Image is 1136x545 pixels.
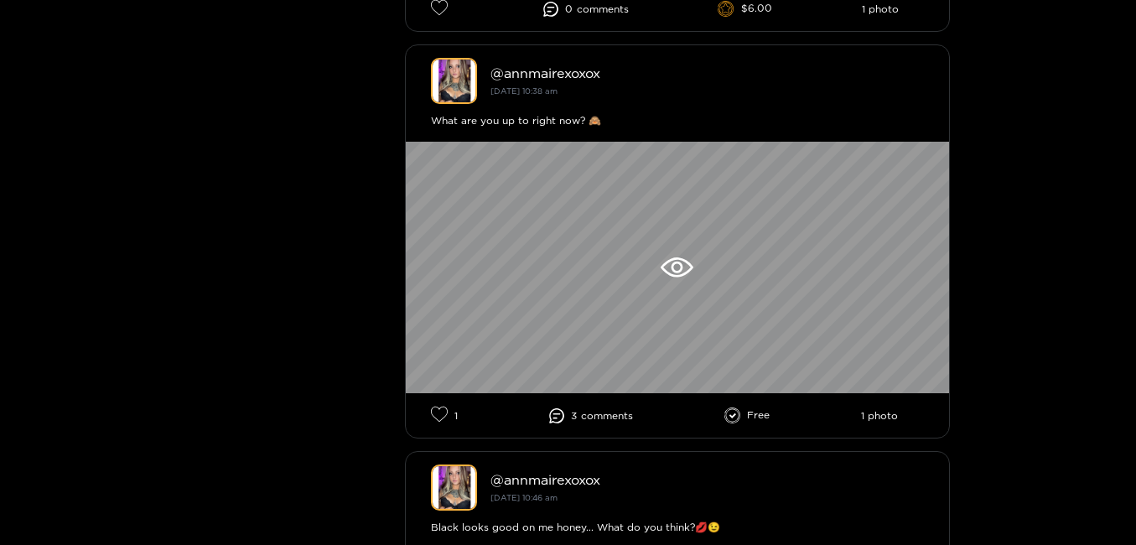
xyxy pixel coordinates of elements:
span: comment s [577,3,629,15]
li: 1 photo [861,410,898,422]
li: $6.00 [718,1,772,18]
small: [DATE] 10:38 am [490,86,558,96]
div: @ annmairexoxox [490,65,924,80]
span: comment s [581,410,633,422]
small: [DATE] 10:46 am [490,493,558,502]
div: Black looks good on me honey... What do you think?💋😉 [431,519,924,536]
li: 1 [431,406,458,425]
li: 0 [543,2,629,17]
li: 1 photo [862,3,899,15]
div: @ annmairexoxox [490,472,924,487]
img: annmairexoxox [431,465,477,511]
li: Free [724,407,770,424]
div: What are you up to right now? 🙈 [431,112,924,129]
li: 3 [549,408,633,423]
img: annmairexoxox [431,58,477,104]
